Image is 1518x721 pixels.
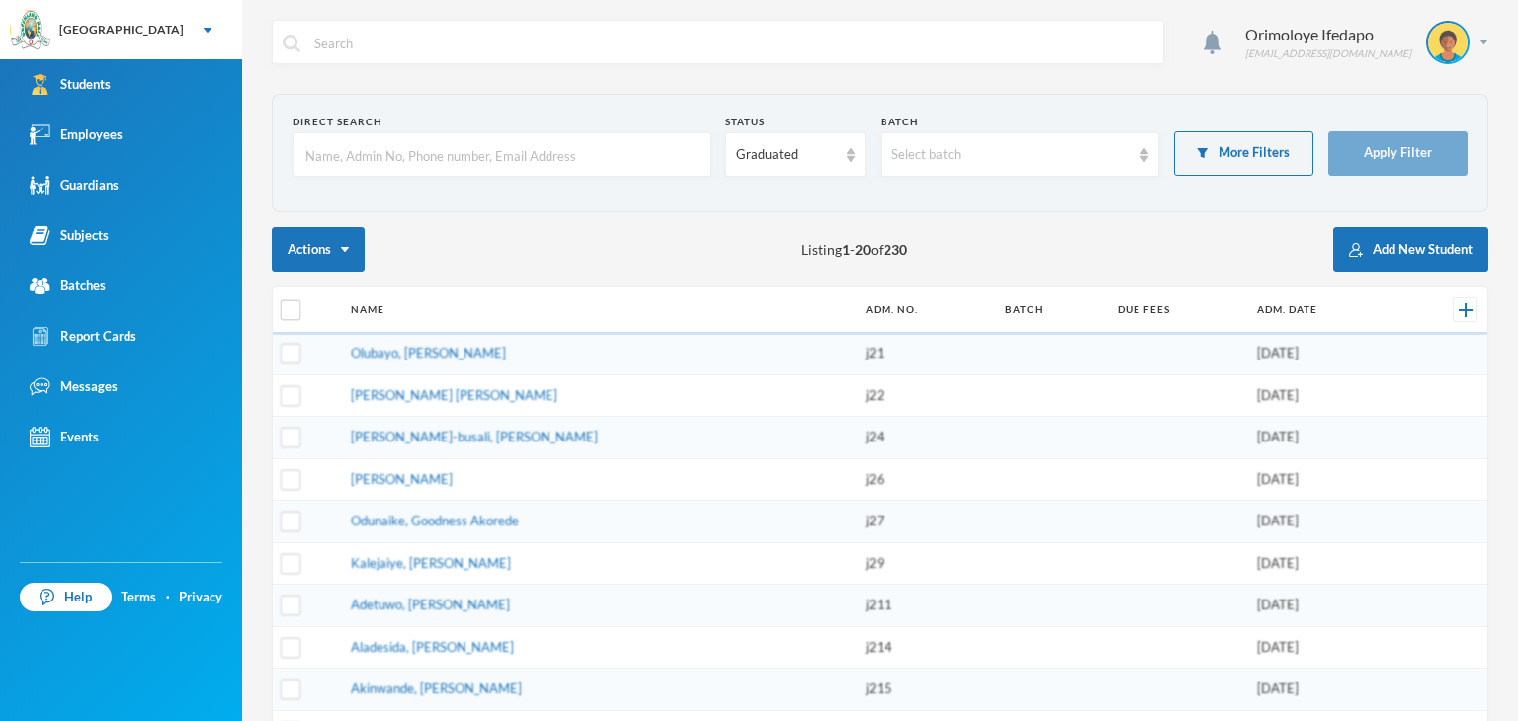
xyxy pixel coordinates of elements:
[842,241,850,258] b: 1
[351,639,514,655] a: Aladesida, [PERSON_NAME]
[351,345,506,360] a: Olubayo, [PERSON_NAME]
[856,542,995,585] td: j29
[856,333,995,375] td: j21
[293,115,711,129] div: Direct Search
[30,326,136,347] div: Report Cards
[856,287,995,333] th: Adm. No.
[1247,585,1401,627] td: [DATE]
[995,287,1108,333] th: Batch
[856,585,995,627] td: j211
[855,241,871,258] b: 20
[341,287,856,333] th: Name
[856,501,995,543] td: j27
[1333,227,1488,272] button: Add New Student
[30,225,109,246] div: Subjects
[351,471,453,487] a: [PERSON_NAME]
[30,175,119,196] div: Guardians
[351,429,598,444] a: [PERSON_NAME]-busali, [PERSON_NAME]
[891,145,1131,165] div: Select batch
[856,669,995,711] td: j215
[856,417,995,459] td: j24
[30,74,111,95] div: Students
[725,115,865,129] div: Status
[1247,374,1401,417] td: [DATE]
[881,115,1159,129] div: Batch
[303,133,700,178] input: Name, Admin No, Phone number, Email Address
[1328,131,1468,176] button: Apply Filter
[351,513,519,528] a: Odunaike, Goodness Akorede
[1247,333,1401,375] td: [DATE]
[283,35,300,52] img: search
[1247,501,1401,543] td: [DATE]
[30,276,106,296] div: Batches
[1247,626,1401,669] td: [DATE]
[856,626,995,669] td: j214
[736,145,836,165] div: Graduated
[30,376,118,397] div: Messages
[20,583,112,612] a: Help
[1245,46,1411,61] div: [EMAIL_ADDRESS][DOMAIN_NAME]
[1459,303,1473,317] img: +
[856,374,995,417] td: j22
[884,241,907,258] b: 230
[801,239,907,260] span: Listing - of
[166,588,170,607] div: ·
[30,124,123,145] div: Employees
[272,227,365,272] button: Actions
[1247,542,1401,585] td: [DATE]
[179,588,222,607] a: Privacy
[312,21,1153,65] input: Search
[1428,23,1468,62] img: STUDENT
[1108,287,1247,333] th: Due Fees
[1174,131,1313,176] button: More Filters
[59,21,184,39] div: [GEOGRAPHIC_DATA]
[1247,287,1401,333] th: Adm. Date
[351,597,510,612] a: Adetuwo, [PERSON_NAME]
[121,588,156,607] a: Terms
[1247,458,1401,501] td: [DATE]
[351,681,522,696] a: Akinwande, [PERSON_NAME]
[351,387,557,403] a: [PERSON_NAME] [PERSON_NAME]
[1247,417,1401,459] td: [DATE]
[30,427,99,447] div: Events
[1247,669,1401,711] td: [DATE]
[351,555,511,571] a: Kalejaiye, [PERSON_NAME]
[856,458,995,501] td: j26
[1245,23,1411,46] div: Orimoloye Ifedapo
[11,11,50,50] img: logo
